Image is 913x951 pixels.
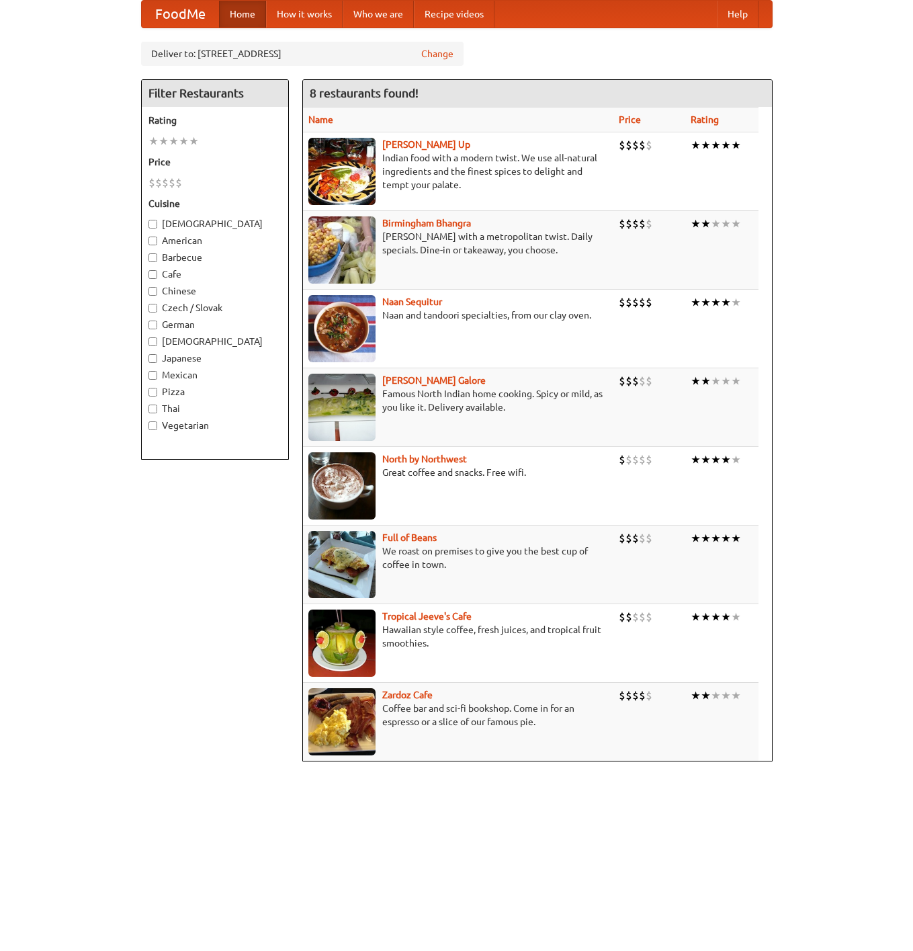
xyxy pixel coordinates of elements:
h5: Rating [148,114,281,127]
li: ★ [701,138,711,153]
li: ★ [711,688,721,703]
li: ★ [731,216,741,231]
li: $ [639,688,646,703]
li: $ [632,216,639,231]
li: ★ [691,374,701,388]
li: $ [639,374,646,388]
li: ★ [189,134,199,149]
ng-pluralize: 8 restaurants found! [310,87,419,99]
a: Full of Beans [382,532,437,543]
a: Zardoz Cafe [382,690,433,700]
p: Hawaiian style coffee, fresh juices, and tropical fruit smoothies. [308,623,609,650]
li: ★ [711,216,721,231]
li: $ [619,138,625,153]
img: zardoz.jpg [308,688,376,755]
li: $ [632,610,639,624]
label: Czech / Slovak [148,301,281,315]
li: $ [646,216,652,231]
label: Thai [148,402,281,415]
input: Japanese [148,354,157,363]
a: Help [717,1,758,28]
p: [PERSON_NAME] with a metropolitan twist. Daily specials. Dine-in or takeaway, you choose. [308,230,609,257]
img: jeeves.jpg [308,610,376,677]
li: $ [155,175,162,190]
li: $ [148,175,155,190]
li: $ [625,531,632,546]
li: $ [646,452,652,467]
label: [DEMOGRAPHIC_DATA] [148,217,281,231]
a: Who we are [343,1,414,28]
li: $ [632,138,639,153]
li: $ [646,531,652,546]
img: naansequitur.jpg [308,295,376,362]
li: ★ [701,610,711,624]
label: Mexican [148,368,281,382]
li: ★ [731,374,741,388]
li: ★ [711,610,721,624]
li: ★ [711,295,721,310]
li: ★ [701,295,711,310]
label: Pizza [148,385,281,399]
li: ★ [731,688,741,703]
input: German [148,321,157,329]
input: Chinese [148,287,157,296]
li: ★ [731,452,741,467]
li: $ [619,295,625,310]
li: ★ [691,531,701,546]
li: $ [625,138,632,153]
li: ★ [691,452,701,467]
img: currygalore.jpg [308,374,376,441]
a: Recipe videos [414,1,494,28]
li: $ [639,216,646,231]
a: [PERSON_NAME] Up [382,139,470,150]
div: Deliver to: [STREET_ADDRESS] [141,42,464,66]
li: $ [632,374,639,388]
a: Naan Sequitur [382,296,442,307]
li: ★ [711,138,721,153]
li: ★ [711,452,721,467]
h5: Price [148,155,281,169]
a: Name [308,114,333,125]
a: Birmingham Bhangra [382,218,471,229]
li: $ [646,138,652,153]
a: Home [219,1,266,28]
a: Price [619,114,641,125]
li: ★ [711,374,721,388]
li: $ [639,295,646,310]
li: ★ [691,610,701,624]
li: ★ [721,610,731,624]
label: Vegetarian [148,419,281,432]
input: Pizza [148,388,157,397]
li: $ [625,216,632,231]
a: Tropical Jeeve's Cafe [382,611,472,622]
li: ★ [148,134,159,149]
li: $ [646,374,652,388]
li: ★ [169,134,179,149]
img: curryup.jpg [308,138,376,205]
label: Barbecue [148,251,281,264]
input: Mexican [148,371,157,380]
a: Rating [691,114,719,125]
p: We roast on premises to give you the best cup of coffee in town. [308,544,609,571]
h5: Cuisine [148,197,281,210]
input: [DEMOGRAPHIC_DATA] [148,337,157,346]
li: $ [639,531,646,546]
h4: Filter Restaurants [142,80,288,107]
li: ★ [701,374,711,388]
li: $ [632,531,639,546]
li: ★ [731,295,741,310]
label: [DEMOGRAPHIC_DATA] [148,335,281,348]
li: $ [175,175,182,190]
li: $ [632,452,639,467]
a: Change [421,47,453,60]
li: $ [625,688,632,703]
input: [DEMOGRAPHIC_DATA] [148,220,157,229]
li: ★ [731,138,741,153]
li: $ [632,295,639,310]
li: $ [639,610,646,624]
li: ★ [691,295,701,310]
img: beans.jpg [308,531,376,598]
li: ★ [721,374,731,388]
